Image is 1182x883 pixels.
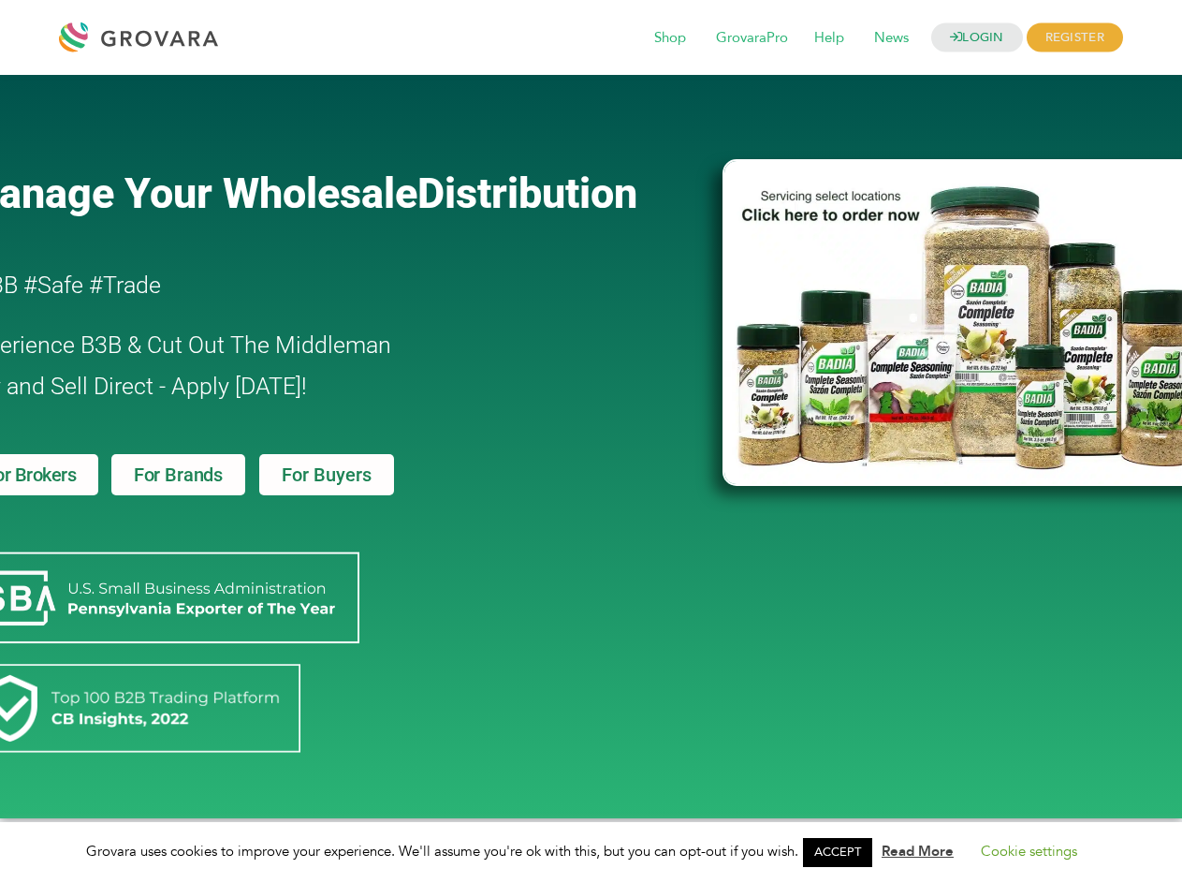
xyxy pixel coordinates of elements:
[282,465,372,484] span: For Buyers
[703,28,801,49] a: GrovaraPro
[861,28,922,49] a: News
[801,28,857,49] a: Help
[641,21,699,56] span: Shop
[1027,23,1123,52] span: REGISTER
[134,465,223,484] span: For Brands
[641,28,699,49] a: Shop
[417,169,637,218] span: Distribution
[882,842,954,861] a: Read More
[801,21,857,56] span: Help
[803,838,872,867] a: ACCEPT
[259,454,394,495] a: For Buyers
[981,842,1077,861] a: Cookie settings
[703,21,801,56] span: GrovaraPro
[111,454,245,495] a: For Brands
[931,23,1023,52] a: LOGIN
[861,21,922,56] span: News
[86,842,1096,861] span: Grovara uses cookies to improve your experience. We'll assume you're ok with this, but you can op...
